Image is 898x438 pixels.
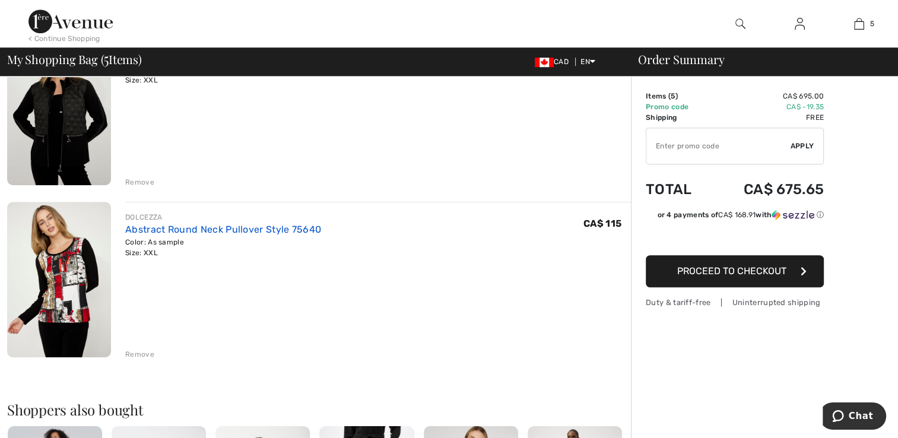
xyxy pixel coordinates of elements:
[677,265,786,277] span: Proceed to Checkout
[646,128,791,164] input: Promo code
[785,17,814,31] a: Sign In
[870,18,874,29] span: 5
[795,17,805,31] img: My Info
[646,112,710,123] td: Shipping
[580,58,595,66] span: EN
[646,210,824,224] div: or 4 payments ofCA$ 168.91withSezzle Click to learn more about Sezzle
[7,53,142,65] span: My Shopping Bag ( Items)
[854,17,864,31] img: My Bag
[791,141,814,151] span: Apply
[710,91,824,101] td: CA$ 695.00
[710,101,824,112] td: CA$ -19.35
[125,237,321,258] div: Color: As sample Size: XXL
[830,17,888,31] a: 5
[657,210,824,220] div: or 4 payments of with
[125,212,321,223] div: DOLCEZZA
[583,218,621,229] span: CA$ 115
[646,101,710,112] td: Promo code
[535,58,554,67] img: Canadian Dollar
[28,33,100,44] div: < Continue Shopping
[7,402,631,417] h2: Shoppers also bought
[125,224,321,235] a: Abstract Round Neck Pullover Style 75640
[7,202,111,358] img: Abstract Round Neck Pullover Style 75640
[735,17,745,31] img: search the website
[125,349,154,360] div: Remove
[671,92,675,100] span: 5
[718,211,756,219] span: CA$ 168.91
[710,169,824,210] td: CA$ 675.65
[646,255,824,287] button: Proceed to Checkout
[104,50,109,66] span: 5
[646,224,824,251] iframe: PayPal-paypal
[535,58,573,66] span: CAD
[772,210,814,220] img: Sezzle
[125,177,154,188] div: Remove
[28,9,113,33] img: 1ère Avenue
[7,29,111,185] img: Quilted Jacket with Zipper Style 75119
[646,297,824,308] div: Duty & tariff-free | Uninterrupted shipping
[646,91,710,101] td: Items ( )
[710,112,824,123] td: Free
[823,402,886,432] iframe: Opens a widget where you can chat to one of our agents
[646,169,710,210] td: Total
[624,53,891,65] div: Order Summary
